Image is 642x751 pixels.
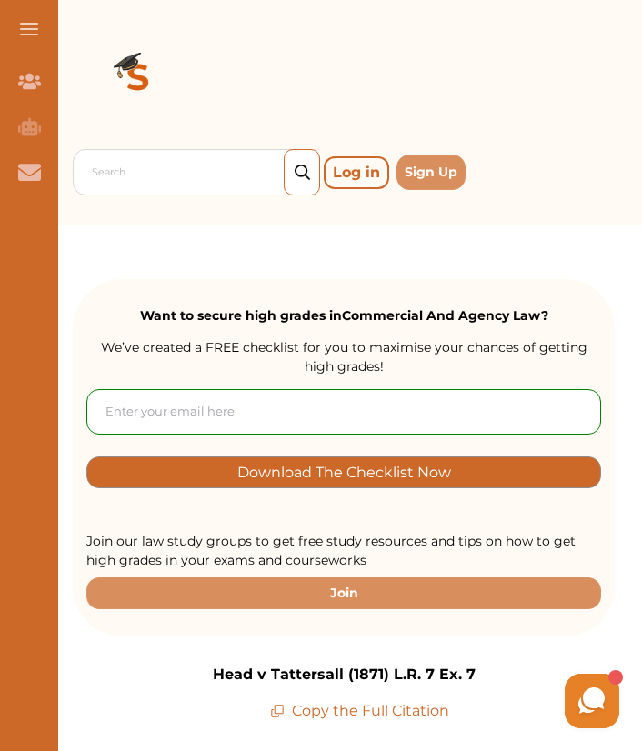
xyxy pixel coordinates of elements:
[396,155,466,190] button: Sign Up
[237,462,451,483] p: Download The Checklist Now
[101,339,587,375] span: We’ve created a FREE checklist for you to maximise your chances of getting high grades!
[73,15,204,145] img: Logo
[86,456,601,488] button: [object Object]
[295,165,310,181] img: search_icon
[86,389,601,435] input: Enter your email here
[213,664,476,686] p: Head v Tattersall (1871) L.R. 7 Ex. 7
[140,307,548,324] strong: Want to secure high grades in Commercial And Agency Law ?
[86,532,601,570] p: Join our law study groups to get free study resources and tips on how to get high grades in your ...
[86,577,601,609] button: Join
[324,156,389,189] p: Log in
[206,669,624,733] iframe: HelpCrunch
